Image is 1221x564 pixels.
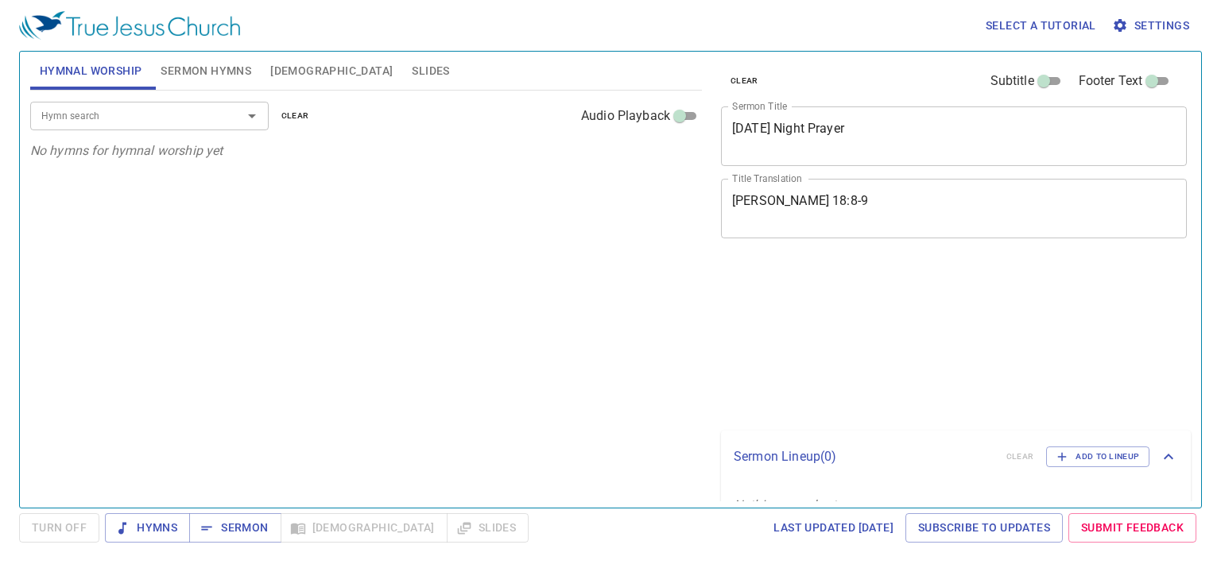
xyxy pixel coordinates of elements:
[979,11,1103,41] button: Select a tutorial
[1079,71,1143,91] span: Footer Text
[1068,513,1196,543] a: Submit Feedback
[241,105,263,127] button: Open
[272,106,319,126] button: clear
[721,71,768,91] button: clear
[1115,16,1189,36] span: Settings
[731,74,758,88] span: clear
[1081,518,1184,538] span: Submit Feedback
[732,193,1176,223] textarea: [PERSON_NAME] 18:8-9
[105,513,190,543] button: Hymns
[1109,11,1196,41] button: Settings
[734,447,994,466] p: Sermon Lineup ( 0 )
[19,11,240,40] img: True Jesus Church
[986,16,1096,36] span: Select a tutorial
[734,497,837,512] i: Nothing saved yet
[732,121,1176,151] textarea: [DATE] Night Prayer
[202,518,268,538] span: Sermon
[990,71,1034,91] span: Subtitle
[118,518,177,538] span: Hymns
[412,61,449,81] span: Slides
[40,61,142,81] span: Hymnal Worship
[1056,450,1139,464] span: Add to Lineup
[30,143,223,158] i: No hymns for hymnal worship yet
[581,106,670,126] span: Audio Playback
[1046,446,1149,467] button: Add to Lineup
[715,255,1095,424] iframe: from-child
[773,518,893,538] span: Last updated [DATE]
[270,61,393,81] span: [DEMOGRAPHIC_DATA]
[189,513,281,543] button: Sermon
[918,518,1050,538] span: Subscribe to Updates
[905,513,1063,543] a: Subscribe to Updates
[281,109,309,123] span: clear
[161,61,251,81] span: Sermon Hymns
[767,513,900,543] a: Last updated [DATE]
[721,431,1191,483] div: Sermon Lineup(0)clearAdd to Lineup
